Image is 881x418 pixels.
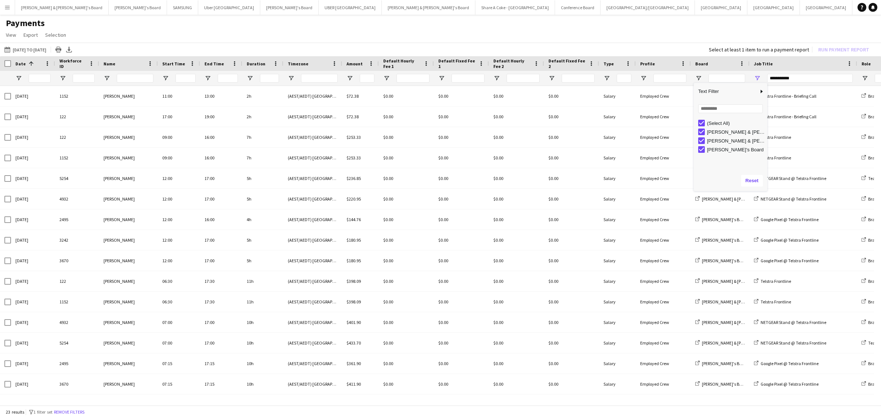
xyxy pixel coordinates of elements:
[599,209,636,230] div: Salary
[200,271,242,291] div: 17:30
[489,86,544,106] div: $0.00
[599,251,636,271] div: Salary
[158,148,200,168] div: 09:00
[200,148,242,168] div: 16:00
[283,86,342,106] div: (AEST/AEDT) [GEOGRAPHIC_DATA]
[158,312,200,332] div: 07:00
[158,271,200,291] div: 06:30
[283,168,342,188] div: (AEST/AEDT) [GEOGRAPHIC_DATA]
[283,374,342,394] div: (AEST/AEDT) [GEOGRAPHIC_DATA]
[175,74,196,83] input: Start Time Filter Input
[707,147,765,152] div: [PERSON_NAME]'s Board
[636,271,691,291] div: Employed Crew
[694,83,767,191] div: Column Filter
[65,45,73,54] app-action-btn: Export XLSX
[382,0,475,15] button: [PERSON_NAME] & [PERSON_NAME]'s Board
[200,292,242,312] div: 17:30
[242,127,283,147] div: 7h
[707,138,765,144] div: [PERSON_NAME] & [PERSON_NAME]'s Board
[702,278,783,284] span: [PERSON_NAME] & [PERSON_NAME]'s Board
[754,196,826,202] a: NETGEAR Stand @ Telstra Frontline
[544,251,599,271] div: $0.00
[599,271,636,291] div: Salary
[599,148,636,168] div: Salary
[702,361,748,366] span: [PERSON_NAME]'s Board
[761,381,819,387] span: Google Pixel @ Telstra Frontline
[200,374,242,394] div: 17:15
[379,86,434,106] div: $0.00
[702,381,748,387] span: [PERSON_NAME]'s Board
[434,312,489,332] div: $0.00
[379,394,434,415] div: $0.00
[761,114,816,119] span: Telstra Frontline - Briefing Call
[158,251,200,271] div: 12:00
[434,127,489,147] div: $0.00
[489,189,544,209] div: $0.00
[167,0,198,15] button: SAMSUNG
[695,299,783,305] a: [PERSON_NAME] & [PERSON_NAME]'s Board
[434,230,489,250] div: $0.00
[200,312,242,332] div: 17:00
[544,374,599,394] div: $0.00
[761,155,791,161] span: Telstra Frontline
[11,107,55,127] div: [DATE]
[11,312,55,332] div: [DATE]
[200,86,242,106] div: 13:00
[434,209,489,230] div: $0.00
[507,74,540,83] input: Default Hourly Fee 2 Filter Input
[544,148,599,168] div: $0.00
[158,168,200,188] div: 12:00
[555,0,601,15] button: Conference Board
[283,271,342,291] div: (AEST/AEDT) [GEOGRAPHIC_DATA]
[702,217,748,222] span: [PERSON_NAME]'s Board
[379,127,434,147] div: $0.00
[55,271,99,291] div: 122
[242,148,283,168] div: 7h
[544,333,599,353] div: $0.00
[198,0,260,15] button: Uber [GEOGRAPHIC_DATA]
[493,75,500,82] button: Open Filter Menu
[283,189,342,209] div: (AEST/AEDT) [GEOGRAPHIC_DATA]
[200,127,242,147] div: 16:00
[54,45,63,54] app-action-btn: Print
[434,292,489,312] div: $0.00
[117,74,153,83] input: Name Filter Input
[379,148,434,168] div: $0.00
[379,271,434,291] div: $0.00
[599,168,636,188] div: Salary
[23,32,38,38] span: Export
[489,333,544,353] div: $0.00
[475,0,555,15] button: Share A Coke - [GEOGRAPHIC_DATA]
[694,119,767,154] div: Filter List
[636,374,691,394] div: Employed Crew
[754,340,826,346] a: NETGEAR Stand @ Telstra Frontline
[434,86,489,106] div: $0.00
[754,361,819,366] a: Google Pixel @ Telstra Frontline
[636,251,691,271] div: Employed Crew
[544,312,599,332] div: $0.00
[360,74,374,83] input: Amount Filter Input
[754,176,826,181] a: NETGEAR Stand @ Telstra Frontline
[379,292,434,312] div: $0.00
[434,107,489,127] div: $0.00
[59,75,66,82] button: Open Filter Menu
[11,394,55,415] div: [DATE]
[158,292,200,312] div: 06:30
[695,217,748,222] a: [PERSON_NAME]'s Board
[379,353,434,374] div: $0.00
[636,168,691,188] div: Employed Crew
[200,353,242,374] div: 17:15
[73,74,95,83] input: Workforce ID Filter Input
[800,0,852,15] button: [GEOGRAPHIC_DATA]
[754,299,791,305] a: Telstra Frontline
[21,30,41,40] a: Export
[55,251,99,271] div: 3670
[200,209,242,230] div: 16:00
[11,127,55,147] div: [DATE]
[247,75,253,82] button: Open Filter Menu
[11,374,55,394] div: [DATE]
[702,196,783,202] span: [PERSON_NAME] & [PERSON_NAME]'s Board
[489,107,544,127] div: $0.00
[242,251,283,271] div: 5h
[109,0,167,15] button: [PERSON_NAME]'s Board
